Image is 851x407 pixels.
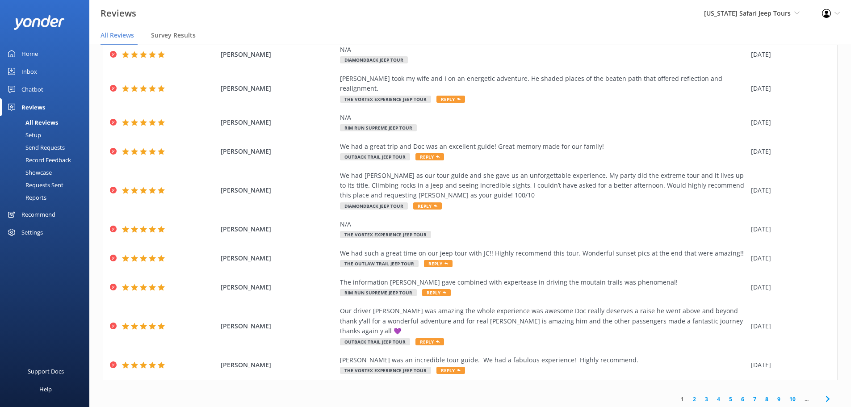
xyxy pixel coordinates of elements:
[221,185,336,195] span: [PERSON_NAME]
[5,191,46,204] div: Reports
[5,154,71,166] div: Record Feedback
[151,31,196,40] span: Survey Results
[340,171,746,201] div: We had [PERSON_NAME] as our tour guide and she gave us an unforgettable experience. My party did ...
[5,154,89,166] a: Record Feedback
[751,224,826,234] div: [DATE]
[5,179,89,191] a: Requests Sent
[340,56,408,63] span: Diamondback Jeep Tour
[751,360,826,370] div: [DATE]
[340,231,431,238] span: The Vortex Experience Jeep Tour
[221,147,336,156] span: [PERSON_NAME]
[5,191,89,204] a: Reports
[5,141,65,154] div: Send Requests
[5,129,89,141] a: Setup
[39,380,52,398] div: Help
[21,206,55,223] div: Recommend
[5,116,89,129] a: All Reviews
[749,395,761,403] a: 7
[221,321,336,331] span: [PERSON_NAME]
[751,185,826,195] div: [DATE]
[340,96,431,103] span: The Vortex Experience Jeep Tour
[340,248,746,258] div: We had such a great time on our jeep tour with JC!! Highly recommend this tour. Wonderful sunset ...
[340,74,746,94] div: [PERSON_NAME] took my wife and I on an energetic adventure. He shaded places of the beaten path t...
[676,395,688,403] a: 1
[785,395,800,403] a: 10
[751,282,826,292] div: [DATE]
[21,223,43,241] div: Settings
[221,224,336,234] span: [PERSON_NAME]
[751,84,826,93] div: [DATE]
[436,367,465,374] span: Reply
[5,129,41,141] div: Setup
[751,50,826,59] div: [DATE]
[415,153,444,160] span: Reply
[28,362,64,380] div: Support Docs
[5,116,58,129] div: All Reviews
[221,117,336,127] span: [PERSON_NAME]
[415,338,444,345] span: Reply
[413,202,442,210] span: Reply
[340,277,746,287] div: The information [PERSON_NAME] gave combined with expertease in driving the moutain trails was phe...
[713,395,725,403] a: 4
[340,338,410,345] span: Outback Trail Jeep Tour
[340,260,419,267] span: The Outlaw Trail Jeep Tour
[761,395,773,403] a: 8
[340,124,417,131] span: Rim Run Supreme Jeep Tour
[21,45,38,63] div: Home
[751,253,826,263] div: [DATE]
[5,166,52,179] div: Showcase
[221,282,336,292] span: [PERSON_NAME]
[773,395,785,403] a: 9
[101,6,136,21] h3: Reviews
[340,142,746,151] div: We had a great trip and Doc was an excellent guide! Great memory made for our family!
[340,355,746,365] div: [PERSON_NAME] was an incredible tour guide. We had a fabulous experience! Highly recommend.
[340,367,431,374] span: The Vortex Experience Jeep Tour
[422,289,451,296] span: Reply
[13,15,65,30] img: yonder-white-logo.png
[21,98,45,116] div: Reviews
[436,96,465,103] span: Reply
[5,141,89,154] a: Send Requests
[101,31,134,40] span: All Reviews
[700,395,713,403] a: 3
[725,395,737,403] a: 5
[424,260,453,267] span: Reply
[704,9,791,17] span: [US_STATE] Safari Jeep Tours
[5,166,89,179] a: Showcase
[340,219,746,229] div: N/A
[340,289,417,296] span: Rim Run Supreme Jeep Tour
[751,321,826,331] div: [DATE]
[340,113,746,122] div: N/A
[688,395,700,403] a: 2
[221,360,336,370] span: [PERSON_NAME]
[221,50,336,59] span: [PERSON_NAME]
[751,147,826,156] div: [DATE]
[340,153,410,160] span: Outback Trail Jeep Tour
[340,45,746,55] div: N/A
[737,395,749,403] a: 6
[5,179,63,191] div: Requests Sent
[340,202,408,210] span: Diamondback Jeep Tour
[21,80,43,98] div: Chatbot
[340,306,746,336] div: Our driver [PERSON_NAME] was amazing the whole experience was awesome Doc really deserves a raise...
[21,63,37,80] div: Inbox
[751,117,826,127] div: [DATE]
[221,253,336,263] span: [PERSON_NAME]
[221,84,336,93] span: [PERSON_NAME]
[800,395,813,403] span: ...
